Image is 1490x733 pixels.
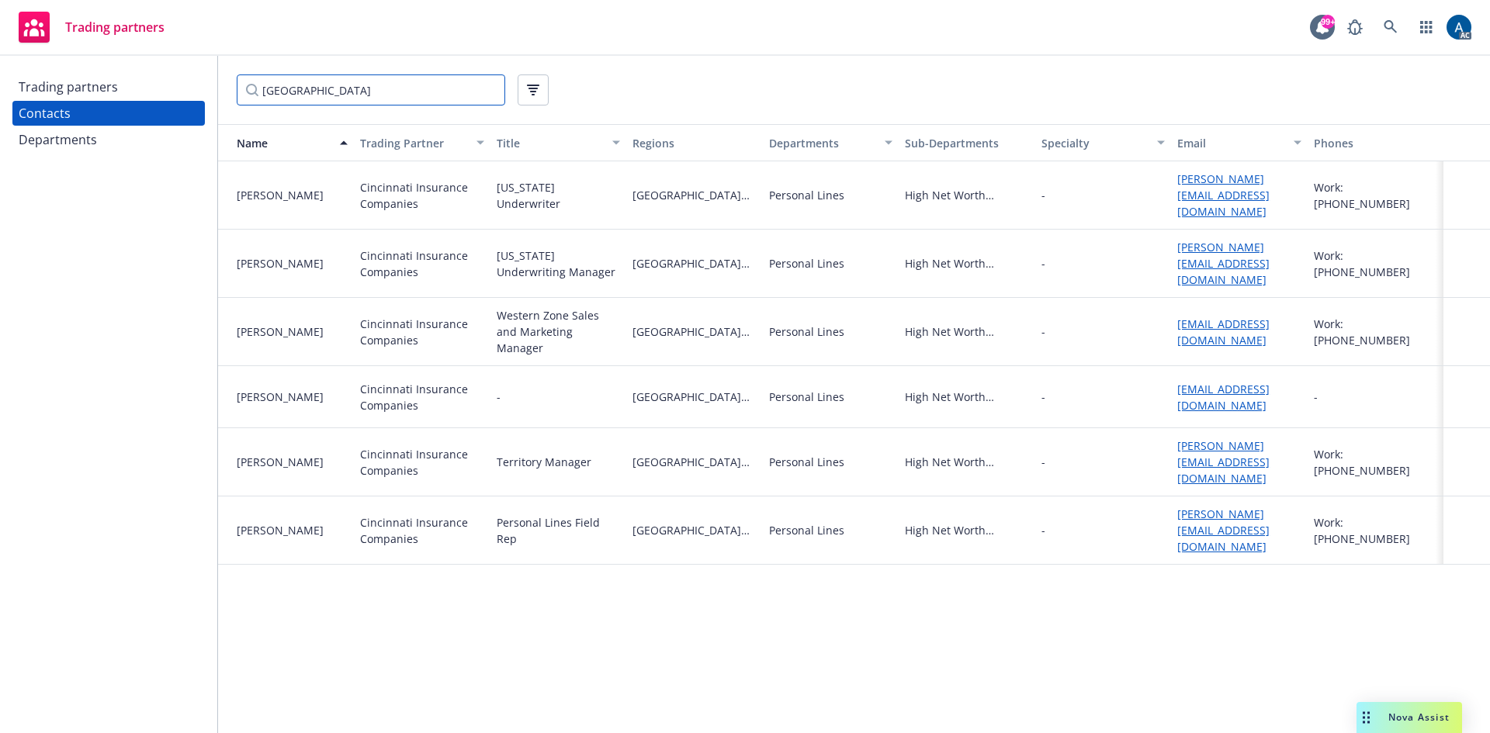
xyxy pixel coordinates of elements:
div: - [497,389,501,405]
a: Report a Bug [1339,12,1370,43]
div: Email [1177,135,1284,151]
span: High Net Worth Personal Lines [905,389,1028,405]
div: Work: [PHONE_NUMBER] [1314,446,1437,479]
div: Trading Partner [360,135,466,151]
div: Work: [PHONE_NUMBER] [1314,514,1437,547]
div: - [1041,454,1045,470]
div: Personal Lines [769,255,844,271]
div: Phones [1314,135,1437,151]
a: Departments [12,127,205,152]
div: Name [224,135,331,151]
div: [PERSON_NAME] [237,255,348,271]
div: Personal Lines [769,389,844,405]
span: High Net Worth Personal Lines [905,454,1028,470]
div: - [1041,389,1045,405]
div: Cincinnati Insurance Companies [360,247,483,280]
div: Cincinnati Insurance Companies [360,514,483,547]
div: Cincinnati Insurance Companies [360,446,483,479]
div: Departments [19,127,97,152]
div: - [1041,187,1045,203]
button: Title [490,124,626,161]
span: High Net Worth Personal Lines [905,323,1028,340]
div: Work: [PHONE_NUMBER] [1314,247,1437,280]
button: Regions [626,124,762,161]
span: [GEOGRAPHIC_DATA][US_STATE] [632,323,756,340]
div: [PERSON_NAME] [237,187,348,203]
span: Trading partners [65,21,165,33]
div: Title [497,135,603,151]
button: Departments [763,124,899,161]
span: High Net Worth Personal Lines [905,187,1028,203]
div: [PERSON_NAME] [237,454,348,470]
button: Nova Assist [1357,702,1462,733]
a: [PERSON_NAME][EMAIL_ADDRESS][DOMAIN_NAME] [1177,240,1270,287]
button: Trading Partner [354,124,490,161]
img: photo [1447,15,1471,40]
div: Contacts [19,101,71,126]
div: - [1041,522,1045,538]
div: Personal Lines [769,187,844,203]
div: - [1314,389,1318,405]
span: [GEOGRAPHIC_DATA][US_STATE] [632,187,756,203]
div: [US_STATE] Underwriter [497,179,620,212]
div: Cincinnati Insurance Companies [360,381,483,413]
div: Specialty [1041,135,1148,151]
div: Sub-Departments [905,135,1028,151]
div: Regions [632,135,756,151]
a: Trading partners [12,5,171,49]
div: Cincinnati Insurance Companies [360,316,483,348]
div: Personal Lines Field Rep [497,514,620,547]
div: Personal Lines [769,522,844,538]
a: [EMAIL_ADDRESS][DOMAIN_NAME] [1177,382,1270,413]
a: Trading partners [12,74,205,99]
button: Sub-Departments [899,124,1034,161]
a: Contacts [12,101,205,126]
div: Departments [769,135,875,151]
span: High Net Worth Personal Lines [905,255,1028,271]
button: Specialty [1035,124,1171,161]
button: Phones [1308,124,1443,161]
a: Switch app [1411,12,1442,43]
div: [PERSON_NAME] [237,389,348,405]
div: Work: [PHONE_NUMBER] [1314,179,1437,212]
div: [PERSON_NAME] [237,522,348,538]
button: Name [218,124,354,161]
div: Work: [PHONE_NUMBER] [1314,316,1437,348]
span: High Net Worth Personal Lines [905,522,1028,538]
div: Drag to move [1357,702,1376,733]
div: Territory Manager [497,454,591,470]
div: Cincinnati Insurance Companies [360,179,483,212]
a: [EMAIL_ADDRESS][DOMAIN_NAME] [1177,316,1270,347]
div: Trading partners [19,74,118,99]
div: [PERSON_NAME] [237,323,348,340]
div: [US_STATE] Underwriting Manager [497,247,620,280]
span: [GEOGRAPHIC_DATA][US_STATE] [632,454,756,470]
div: Personal Lines [769,323,844,340]
a: [PERSON_NAME][EMAIL_ADDRESS][DOMAIN_NAME] [1177,171,1270,219]
button: Email [1171,124,1307,161]
input: Filter by keyword... [237,74,505,105]
span: Nova Assist [1388,711,1450,724]
div: 99+ [1321,12,1335,26]
a: Search [1375,12,1406,43]
a: [PERSON_NAME][EMAIL_ADDRESS][DOMAIN_NAME] [1177,438,1270,486]
a: [PERSON_NAME][EMAIL_ADDRESS][DOMAIN_NAME] [1177,507,1270,554]
div: - [1041,323,1045,340]
span: [GEOGRAPHIC_DATA][US_STATE] [632,255,756,271]
div: Western Zone Sales and Marketing Manager [497,307,620,356]
div: Personal Lines [769,454,844,470]
div: - [1041,255,1045,271]
span: [GEOGRAPHIC_DATA][US_STATE] [632,389,756,405]
span: [GEOGRAPHIC_DATA][US_STATE] [632,522,756,538]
